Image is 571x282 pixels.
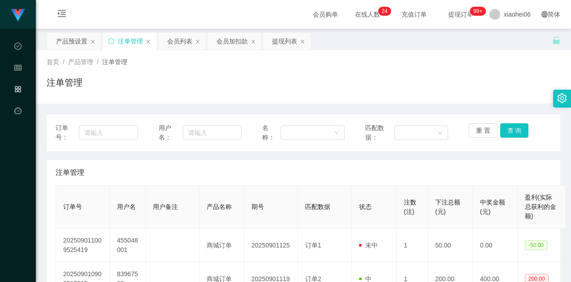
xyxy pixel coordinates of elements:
[117,203,136,210] span: 用户名
[350,11,385,17] span: 在线人数
[118,33,143,50] div: 注单管理
[14,39,22,56] i: 图标: check-circle-o
[56,33,87,50] div: 产品预设置
[195,39,200,44] i: 图标: close
[14,86,22,166] span: 产品管理
[102,58,127,65] span: 注单管理
[14,60,22,78] i: 图标: table
[305,203,330,210] span: 匹配数据
[469,123,497,138] button: 重 置
[381,7,385,16] p: 2
[14,82,22,100] i: 图标: appstore-o
[251,39,256,44] i: 图标: close
[262,123,281,142] span: 名称：
[541,11,548,17] i: 图标: global
[525,194,556,220] span: 盈利(实际总获利的金额)
[251,203,264,210] span: 期号
[216,33,248,50] div: 会员加扣款
[359,242,378,249] span: 未中
[199,229,244,262] td: 商城订单
[207,203,232,210] span: 产品名称
[167,33,192,50] div: 会员列表
[500,123,529,138] button: 查 询
[428,229,473,262] td: 50.00
[365,123,394,142] span: 匹配数据：
[97,58,99,65] span: /
[56,229,110,262] td: 202509011009525419
[552,36,560,44] i: 图标: unlock
[108,38,114,44] i: 图标: sync
[14,43,22,123] span: 数据中心
[47,58,59,65] span: 首页
[300,39,305,44] i: 图标: close
[90,39,95,44] i: 图标: close
[437,130,443,136] i: 图标: down
[444,11,478,17] span: 提现订单
[11,9,25,22] img: logo.9652507e.png
[63,203,82,210] span: 订单号
[397,11,431,17] span: 充值订单
[404,199,416,215] span: 注数(注)
[79,126,138,140] input: 请输入
[14,102,22,193] a: 图标: dashboard平台首页
[272,33,297,50] div: 提现列表
[47,0,77,29] i: 图标: menu-unfold
[397,229,428,262] td: 1
[14,65,22,144] span: 会员管理
[473,229,518,262] td: 0.00
[68,58,93,65] span: 产品管理
[305,242,321,249] span: 订单1
[110,229,146,262] td: 455048001
[146,39,151,44] i: 图标: close
[359,203,372,210] span: 状态
[334,130,339,136] i: 图标: down
[470,7,486,16] sup: 1042
[435,199,460,215] span: 下注总额(元)
[153,203,178,210] span: 用户备注
[557,93,567,103] i: 图标: setting
[56,167,84,178] span: 注单管理
[56,123,79,142] span: 订单号：
[385,7,388,16] p: 4
[480,199,505,215] span: 中奖金额(元)
[525,240,547,250] span: -50.00
[159,123,182,142] span: 用户名：
[244,229,298,262] td: 20250901125
[378,7,391,16] sup: 24
[63,58,65,65] span: /
[47,76,82,89] h1: 注单管理
[183,126,242,140] input: 请输入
